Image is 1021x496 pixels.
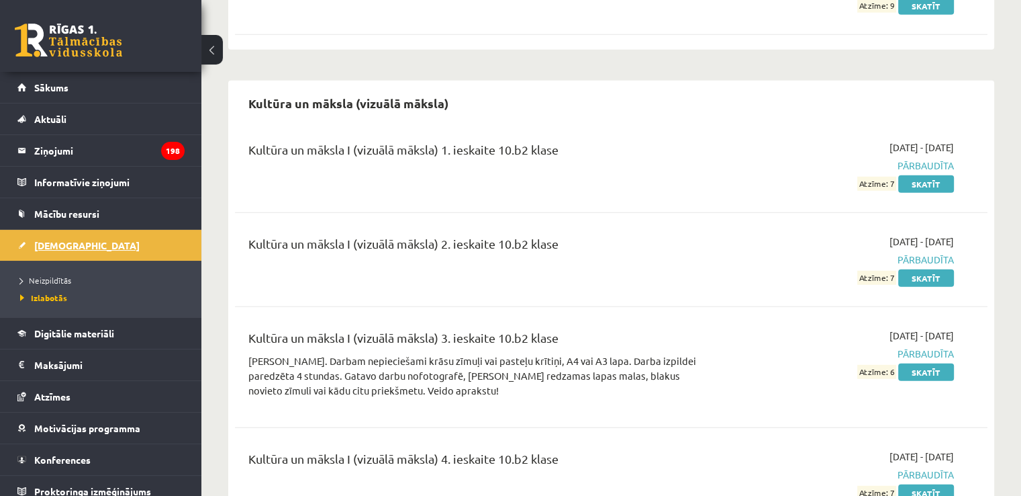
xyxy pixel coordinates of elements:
[732,253,954,267] span: Pārbaudīta
[17,198,185,229] a: Mācību resursi
[235,87,462,119] h2: Kultūra un māksla (vizuālā māksla)
[20,292,188,304] a: Izlabotās
[732,468,954,482] span: Pārbaudīta
[17,135,185,166] a: Ziņojumi198
[889,235,954,249] span: [DATE] - [DATE]
[34,454,91,466] span: Konferences
[732,347,954,361] span: Pārbaudīta
[20,275,71,286] span: Neizpildītās
[248,329,712,354] div: Kultūra un māksla I (vizuālā māksla) 3. ieskaite 10.b2 klase
[732,159,954,173] span: Pārbaudīta
[248,235,712,259] div: Kultūra un māksla I (vizuālā māksla) 2. ieskaite 10.b2 klase
[34,327,114,339] span: Digitālie materiāli
[889,140,954,155] span: [DATE] - [DATE]
[17,230,185,261] a: [DEMOGRAPHIC_DATA]
[34,390,70,403] span: Atzīmes
[248,140,712,165] div: Kultūra un māksla I (vizuālā māksla) 1. ieskaite 10.b2 klase
[161,142,185,160] i: 198
[17,349,185,380] a: Maksājumi
[898,364,954,381] a: Skatīt
[34,113,66,125] span: Aktuāli
[20,274,188,286] a: Neizpildītās
[34,349,185,380] legend: Maksājumi
[889,450,954,464] span: [DATE] - [DATE]
[34,208,99,220] span: Mācību resursi
[248,354,696,397] span: [PERSON_NAME]. Darbam nepieciešami krāsu zīmuļi vai pasteļu krītiņi, A4 vai A3 lapa. Darba izpild...
[17,318,185,349] a: Digitālie materiāli
[889,329,954,343] span: [DATE] - [DATE]
[15,24,122,57] a: Rīgas 1. Tālmācības vidusskola
[857,177,896,191] span: Atzīme: 7
[17,167,185,198] a: Informatīvie ziņojumi
[17,381,185,412] a: Atzīmes
[17,444,185,475] a: Konferences
[857,271,896,285] span: Atzīme: 7
[34,239,140,251] span: [DEMOGRAPHIC_DATA]
[857,365,896,379] span: Atzīme: 6
[898,175,954,193] a: Skatīt
[898,270,954,287] a: Skatīt
[17,413,185,444] a: Motivācijas programma
[34,167,185,198] legend: Informatīvie ziņojumi
[34,81,68,93] span: Sākums
[17,104,185,134] a: Aktuāli
[34,135,185,166] legend: Ziņojumi
[20,292,67,303] span: Izlabotās
[248,450,712,474] div: Kultūra un māksla I (vizuālā māksla) 4. ieskaite 10.b2 klase
[17,72,185,103] a: Sākums
[34,422,140,434] span: Motivācijas programma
